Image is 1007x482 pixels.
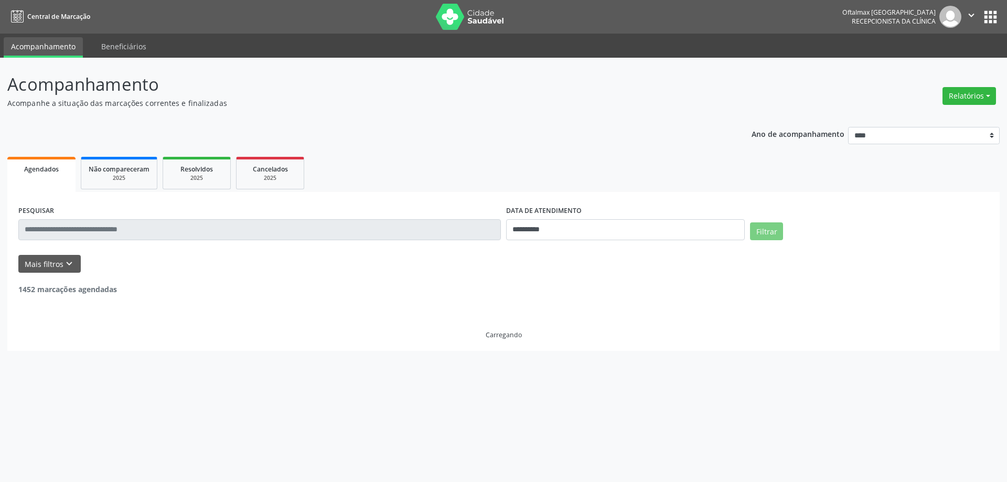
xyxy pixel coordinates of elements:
[7,71,702,98] p: Acompanhamento
[750,222,783,240] button: Filtrar
[7,8,90,25] a: Central de Marcação
[842,8,936,17] div: Oftalmax [GEOGRAPHIC_DATA]
[18,255,81,273] button: Mais filtroskeyboard_arrow_down
[852,17,936,26] span: Recepcionista da clínica
[752,127,844,140] p: Ano de acompanhamento
[180,165,213,174] span: Resolvidos
[27,12,90,21] span: Central de Marcação
[981,8,1000,26] button: apps
[24,165,59,174] span: Agendados
[506,203,582,219] label: DATA DE ATENDIMENTO
[170,174,223,182] div: 2025
[94,37,154,56] a: Beneficiários
[7,98,702,109] p: Acompanhe a situação das marcações correntes e finalizadas
[63,258,75,270] i: keyboard_arrow_down
[961,6,981,28] button: 
[89,165,149,174] span: Não compareceram
[89,174,149,182] div: 2025
[18,203,54,219] label: PESQUISAR
[18,284,117,294] strong: 1452 marcações agendadas
[486,330,522,339] div: Carregando
[939,6,961,28] img: img
[966,9,977,21] i: 
[244,174,296,182] div: 2025
[4,37,83,58] a: Acompanhamento
[942,87,996,105] button: Relatórios
[253,165,288,174] span: Cancelados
